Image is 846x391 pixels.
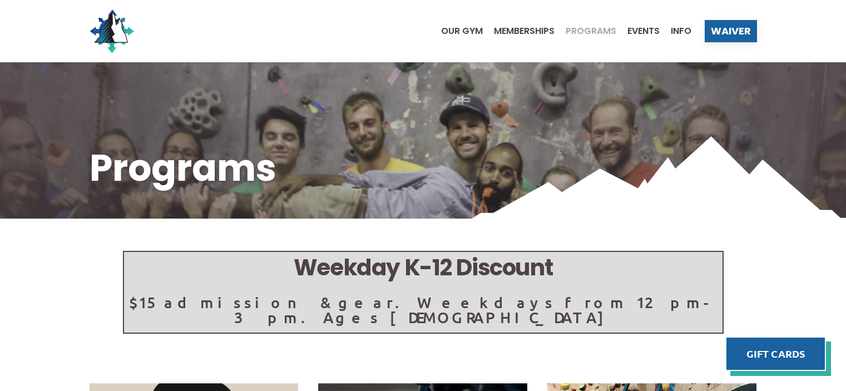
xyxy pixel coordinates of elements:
[711,26,751,36] span: Waiver
[124,295,723,325] p: $15 admission & gear. Weekdays from 12pm-3pm. Ages [DEMOGRAPHIC_DATA]
[555,27,616,36] a: Programs
[483,27,555,36] a: Memberships
[566,27,616,36] span: Programs
[627,27,660,36] span: Events
[90,9,134,53] img: North Wall Logo
[705,20,757,42] a: Waiver
[430,27,483,36] a: Our Gym
[660,27,691,36] a: Info
[616,27,660,36] a: Events
[124,252,723,284] h5: Weekday K-12 Discount
[441,27,483,36] span: Our Gym
[494,27,555,36] span: Memberships
[671,27,691,36] span: Info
